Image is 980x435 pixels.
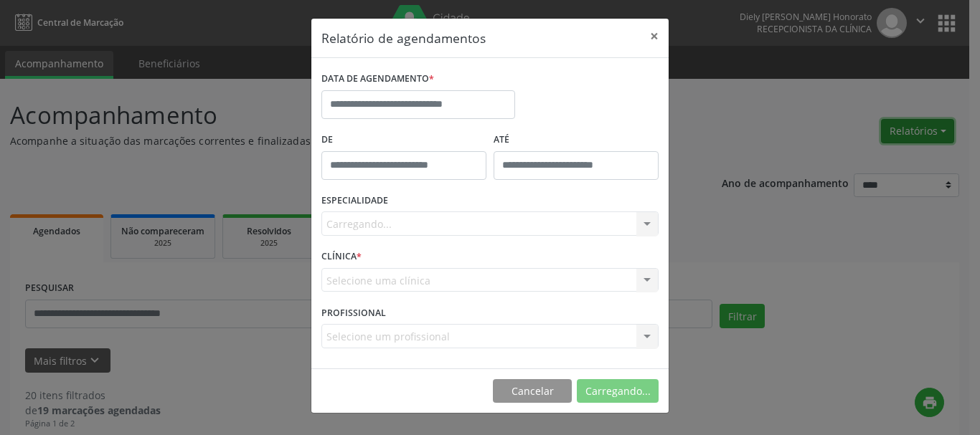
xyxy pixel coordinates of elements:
label: ATÉ [494,129,659,151]
label: ESPECIALIDADE [321,190,388,212]
button: Carregando... [577,379,659,403]
h5: Relatório de agendamentos [321,29,486,47]
button: Cancelar [493,379,572,403]
label: PROFISSIONAL [321,302,386,324]
button: Close [640,19,669,54]
label: DATA DE AGENDAMENTO [321,68,434,90]
label: CLÍNICA [321,246,362,268]
label: De [321,129,486,151]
